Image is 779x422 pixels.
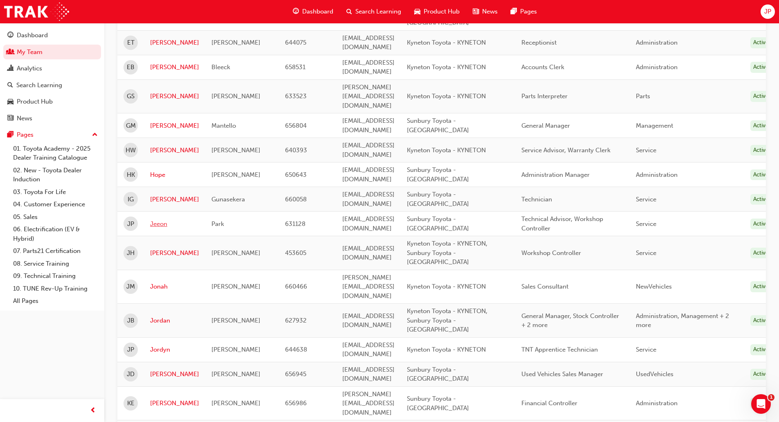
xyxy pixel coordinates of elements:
span: Sunbury Toyota - [GEOGRAPHIC_DATA] [407,166,469,183]
span: [PERSON_NAME] [211,283,260,290]
span: 658531 [285,63,305,71]
div: Active [750,369,772,380]
span: HW [126,146,136,155]
a: car-iconProduct Hub [408,3,466,20]
span: Technician [521,196,552,203]
span: General Manager [521,122,570,129]
span: [PERSON_NAME][EMAIL_ADDRESS][DOMAIN_NAME] [342,83,395,109]
a: Jordan [150,316,199,325]
button: DashboardMy TeamAnalyticsSearch LearningProduct HubNews [3,26,101,127]
span: 644075 [285,39,306,46]
a: [PERSON_NAME] [150,146,199,155]
span: JB [127,316,135,325]
span: guage-icon [7,32,13,39]
span: [EMAIL_ADDRESS][DOMAIN_NAME] [342,215,395,232]
span: Accounts Clerk [521,63,564,71]
span: EB [127,63,135,72]
a: [PERSON_NAME] [150,121,199,131]
span: General Manager, Stock Controller + 2 more [521,312,619,329]
div: Active [750,62,772,73]
span: 656986 [285,399,307,407]
span: people-icon [7,49,13,56]
span: JH [127,248,135,258]
a: [PERSON_NAME] [150,248,199,258]
a: pages-iconPages [504,3,543,20]
span: [PERSON_NAME] [211,39,260,46]
span: 627932 [285,317,307,324]
span: pages-icon [511,7,517,17]
span: Kyneton Toyota - KYNETON [407,147,486,154]
button: Pages [3,127,101,142]
span: JD [127,370,135,379]
a: 10. TUNE Rev-Up Training [10,282,101,295]
span: [EMAIL_ADDRESS][DOMAIN_NAME] [342,166,395,183]
a: 07. Parts21 Certification [10,245,101,257]
div: Active [750,219,772,230]
span: Parts Interpreter [521,93,568,100]
span: Service [636,147,656,154]
iframe: Intercom live chat [751,394,771,414]
a: Jonah [150,282,199,291]
div: Active [750,120,772,131]
span: GS [127,92,135,101]
a: News [3,111,101,126]
span: Kyneton Toyota - KYNETON [407,63,486,71]
div: Active [750,281,772,292]
span: news-icon [473,7,479,17]
span: [PERSON_NAME] [211,370,260,378]
div: News [17,114,32,123]
span: Dashboard [302,7,333,16]
span: 640393 [285,147,307,154]
span: [PERSON_NAME] [211,317,260,324]
span: 453605 [285,249,306,257]
span: KE [127,399,135,408]
span: Administration [636,39,678,46]
span: [PERSON_NAME] [211,346,260,353]
span: Service [636,346,656,353]
img: Trak [4,2,69,21]
a: search-iconSearch Learning [340,3,408,20]
span: pages-icon [7,131,13,139]
div: Active [750,145,772,156]
span: Receptionist [521,39,557,46]
span: Search Learning [355,7,401,16]
span: Bleeck [211,63,230,71]
span: [EMAIL_ADDRESS][DOMAIN_NAME] [342,34,395,51]
div: Active [750,344,772,355]
span: Sunbury Toyota - [GEOGRAPHIC_DATA] [407,395,469,412]
span: Sunbury Toyota - [GEOGRAPHIC_DATA] [407,366,469,383]
span: Workshop Controller [521,249,581,257]
span: news-icon [7,115,13,122]
span: Technical Advisor, Workshop Controller [521,215,603,232]
span: Sales Consultant [521,283,568,290]
span: Service [636,249,656,257]
span: Pages [520,7,537,16]
span: JP [764,7,771,16]
span: JP [127,219,134,229]
span: Kyneton Toyota - KYNETON [407,93,486,100]
div: Active [750,315,772,326]
span: Administration Manager [521,171,590,178]
span: Parts [636,93,650,100]
span: HK [127,170,135,180]
a: [PERSON_NAME] [150,92,199,101]
span: [EMAIL_ADDRESS][DOMAIN_NAME] [342,117,395,134]
a: 02. New - Toyota Dealer Induction [10,164,101,186]
span: Administration [636,63,678,71]
div: Active [750,37,772,48]
a: [PERSON_NAME] [150,38,199,47]
a: All Pages [10,295,101,307]
span: Kyneton Toyota - KYNETON [407,283,486,290]
div: Active [750,248,772,259]
a: 03. Toyota For Life [10,186,101,199]
span: Gunasekera [211,196,245,203]
button: JP [761,5,775,19]
span: TNT Apprentice Technician [521,346,598,353]
span: Product Hub [424,7,460,16]
span: [PERSON_NAME] [211,147,260,154]
div: Active [750,169,772,181]
div: Dashboard [17,31,48,40]
span: chart-icon [7,65,13,72]
div: Active [750,398,772,409]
